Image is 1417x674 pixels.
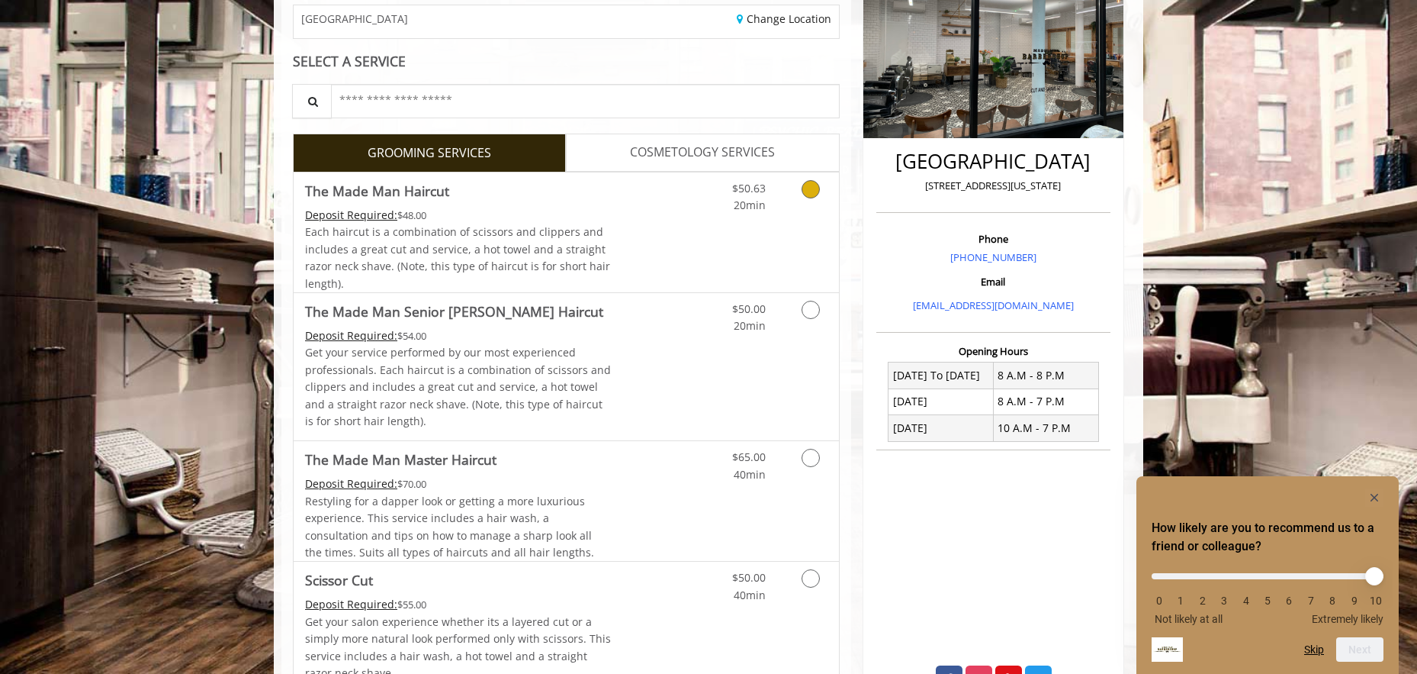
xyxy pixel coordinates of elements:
[368,144,491,163] span: GROOMING SERVICES
[305,476,397,491] span: This service needs some Advance to be paid before we block your appointment
[1365,489,1383,507] button: Hide survey
[913,298,1074,312] a: [EMAIL_ADDRESS][DOMAIN_NAME]
[630,143,775,163] span: COSMETOLOGY SERVICES
[737,11,831,26] a: Change Location
[880,234,1107,244] h3: Phone
[1312,613,1383,625] span: Extremely likely
[305,344,612,430] p: Get your service performed by our most experienced professionals. Each haircut is a combination o...
[305,301,603,322] b: The Made Man Senior [PERSON_NAME] Haircut
[880,276,1107,287] h3: Email
[1152,595,1167,607] li: 0
[888,363,994,389] td: [DATE] To [DATE]
[880,150,1107,173] h2: [GEOGRAPHIC_DATA]
[1239,595,1254,607] li: 4
[732,570,766,585] span: $50.00
[1336,637,1383,662] button: Next question
[1152,489,1383,662] div: How likely are you to recommend us to a friend or colleague? Select an option from 0 to 10, with ...
[1260,595,1275,607] li: 5
[292,84,332,118] button: Service Search
[876,346,1110,356] h3: Opening Hours
[732,181,766,195] span: $50.63
[305,208,397,222] span: This service needs some Advance to be paid before we block your appointment
[888,415,994,441] td: [DATE]
[1152,519,1383,556] h2: How likely are you to recommend us to a friend or colleague? Select an option from 0 to 10, with ...
[301,13,408,24] span: [GEOGRAPHIC_DATA]
[1216,595,1232,607] li: 3
[732,302,766,316] span: $50.00
[305,449,496,470] b: The Made Man Master Haircut
[305,476,612,492] div: $70.00
[888,389,994,414] td: [DATE]
[293,54,840,69] div: SELECT A SERVICE
[305,180,449,202] b: The Made Man Haircut
[305,207,612,224] div: $48.00
[305,596,612,613] div: $55.00
[993,389,1098,414] td: 8 A.M - 7 P.M
[305,569,373,591] b: Scissor Cut
[1281,595,1297,607] li: 6
[1347,595,1362,607] li: 9
[950,250,1036,264] a: [PHONE_NUMBER]
[305,328,397,343] span: This service needs some Advance to be paid before we block your appointment
[1152,562,1383,625] div: How likely are you to recommend us to a friend or colleague? Select an option from 0 to 10, with ...
[1303,595,1319,607] li: 7
[732,450,766,464] span: $65.00
[1155,613,1223,625] span: Not likely at all
[880,178,1107,194] p: [STREET_ADDRESS][US_STATE]
[734,588,766,602] span: 40min
[993,363,1098,389] td: 8 A.M - 8 P.M
[305,597,397,611] span: This service needs some Advance to be paid before we block your appointment
[1195,595,1210,607] li: 2
[1304,643,1324,656] button: Skip
[305,224,610,290] span: Each haircut is a combination of scissors and clippers and includes a great cut and service, a ho...
[1325,595,1340,607] li: 8
[734,467,766,482] span: 40min
[1173,595,1188,607] li: 1
[993,415,1098,441] td: 10 A.M - 7 P.M
[305,327,612,344] div: $54.00
[305,494,594,560] span: Restyling for a dapper look or getting a more luxurious experience. This service includes a hair ...
[734,318,766,333] span: 20min
[734,198,766,212] span: 20min
[1368,595,1383,607] li: 10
